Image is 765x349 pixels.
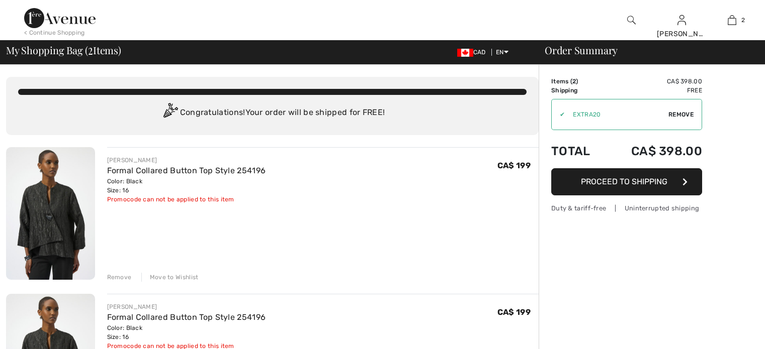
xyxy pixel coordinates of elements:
a: Formal Collared Button Top Style 254196 [107,312,266,322]
td: Total [551,134,605,168]
span: 2 [572,78,576,85]
div: [PERSON_NAME] [107,156,266,165]
div: < Continue Shopping [24,28,85,37]
a: Sign In [677,15,686,25]
div: [PERSON_NAME] [657,29,706,39]
div: Move to Wishlist [141,273,199,282]
td: CA$ 398.00 [605,134,702,168]
a: Formal Collared Button Top Style 254196 [107,166,266,175]
div: Congratulations! Your order will be shipped for FREE! [18,103,527,123]
img: 1ère Avenue [24,8,96,28]
img: search the website [627,14,636,26]
img: My Info [677,14,686,26]
div: Color: Black Size: 16 [107,177,266,195]
td: Shipping [551,86,605,95]
span: CA$ 199 [497,161,531,170]
span: CA$ 199 [497,307,531,317]
div: Promocode can not be applied to this item [107,195,266,204]
td: Items ( ) [551,77,605,86]
button: Proceed to Shipping [551,168,702,195]
a: 2 [707,14,756,26]
img: Formal Collared Button Top Style 254196 [6,147,95,280]
div: Duty & tariff-free | Uninterrupted shipping [551,203,702,213]
span: CAD [457,49,490,56]
img: Canadian Dollar [457,49,473,57]
span: EN [496,49,508,56]
div: Remove [107,273,132,282]
input: Promo code [565,99,668,130]
td: Free [605,86,702,95]
img: My Bag [728,14,736,26]
span: Remove [668,110,694,119]
div: Order Summary [533,45,759,55]
div: Color: Black Size: 16 [107,323,266,341]
span: My Shopping Bag ( Items) [6,45,121,55]
span: Proceed to Shipping [581,177,667,186]
span: 2 [88,43,93,56]
img: Congratulation2.svg [160,103,180,123]
span: 2 [741,16,745,25]
div: ✔ [552,110,565,119]
div: [PERSON_NAME] [107,302,266,311]
td: CA$ 398.00 [605,77,702,86]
